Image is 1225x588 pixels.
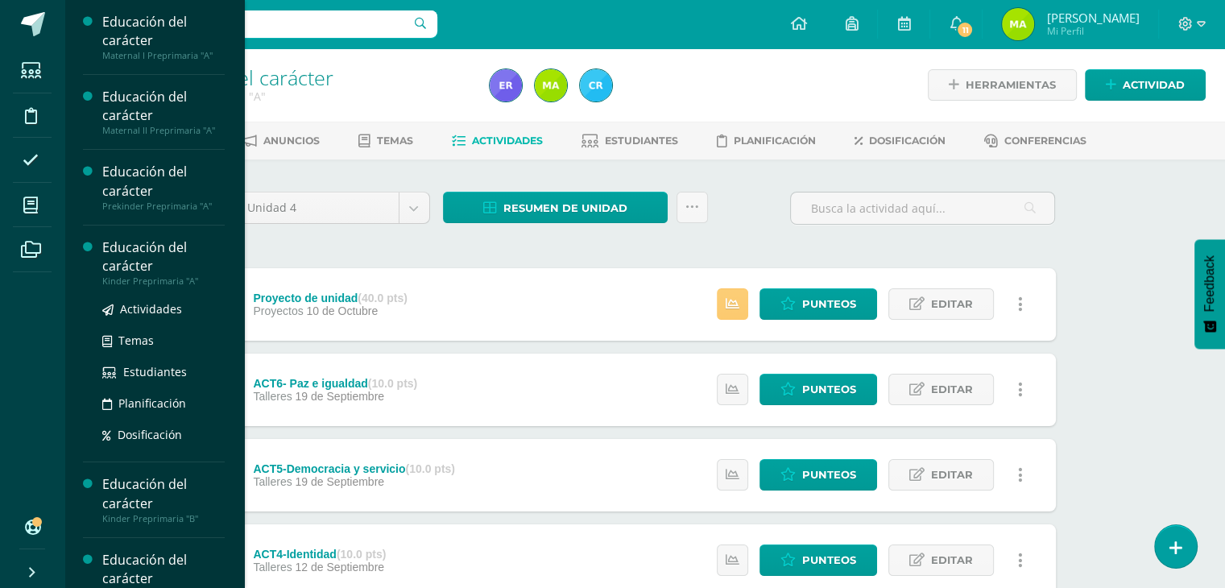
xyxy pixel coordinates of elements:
[102,238,225,287] a: Educación del carácterKinder Preprimaria "A"
[118,395,186,411] span: Planificación
[405,462,454,475] strong: (10.0 pts)
[296,475,385,488] span: 19 de Septiembre
[928,69,1077,101] a: Herramientas
[759,288,877,320] a: Punteos
[358,128,413,154] a: Temas
[253,377,417,390] div: ACT6- Paz e igualdad
[759,374,877,405] a: Punteos
[102,163,225,200] div: Educación del carácter
[102,551,225,588] div: Educación del carácter
[102,275,225,287] div: Kinder Preprimaria "A"
[242,128,320,154] a: Anuncios
[102,50,225,61] div: Maternal I Preprimaria "A"
[734,135,816,147] span: Planificación
[1002,8,1034,40] img: c80006607dc2b58b34ed7896bdb0d8b1.png
[102,300,225,318] a: Actividades
[759,459,877,491] a: Punteos
[247,193,387,223] span: Unidad 4
[869,135,946,147] span: Dosificación
[1194,239,1225,349] button: Feedback - Mostrar encuesta
[102,362,225,381] a: Estudiantes
[605,135,678,147] span: Estudiantes
[337,548,386,561] strong: (10.0 pts)
[126,89,470,104] div: Prekinder Preprimaria 'A'
[717,128,816,154] a: Planificación
[503,193,627,223] span: Resumen de unidad
[452,128,543,154] a: Actividades
[580,69,612,101] img: d829077fea71188f4ea6f616d71feccb.png
[123,364,187,379] span: Estudiantes
[253,292,407,304] div: Proyecto de unidad
[931,545,973,575] span: Editar
[75,10,437,38] input: Busca un usuario...
[1046,24,1139,38] span: Mi Perfil
[102,125,225,136] div: Maternal II Preprimaria "A"
[931,375,973,404] span: Editar
[102,13,225,50] div: Educación del carácter
[253,475,292,488] span: Talleres
[296,561,385,574] span: 12 de Septiembre
[931,289,973,319] span: Editar
[802,460,856,490] span: Punteos
[253,548,386,561] div: ACT4-Identidad
[791,193,1054,224] input: Busca la actividad aquí...
[490,69,522,101] img: ae9a95e7fb0bed71483c1d259134e85d.png
[984,128,1086,154] a: Conferencias
[253,304,303,317] span: Proyectos
[102,88,225,125] div: Educación del carácter
[802,375,856,404] span: Punteos
[472,135,543,147] span: Actividades
[966,70,1056,100] span: Herramientas
[956,21,974,39] span: 11
[102,475,225,524] a: Educación del carácterKinder Preprimaria "B"
[118,427,182,442] span: Dosificación
[535,69,567,101] img: c80006607dc2b58b34ed7896bdb0d8b1.png
[759,545,877,576] a: Punteos
[377,135,413,147] span: Temas
[253,561,292,574] span: Talleres
[1085,69,1206,101] a: Actividad
[1004,135,1086,147] span: Conferencias
[581,128,678,154] a: Estudiantes
[1123,70,1185,100] span: Actividad
[102,475,225,512] div: Educación del carácter
[931,460,973,490] span: Editar
[120,301,182,317] span: Actividades
[1046,10,1139,26] span: [PERSON_NAME]
[102,394,225,412] a: Planificación
[102,88,225,136] a: Educación del carácterMaternal II Preprimaria "A"
[102,425,225,444] a: Dosificación
[802,289,856,319] span: Punteos
[296,390,385,403] span: 19 de Septiembre
[102,163,225,211] a: Educación del carácterPrekinder Preprimaria "A"
[102,238,225,275] div: Educación del carácter
[235,193,429,223] a: Unidad 4
[118,333,154,348] span: Temas
[102,13,225,61] a: Educación del carácterMaternal I Preprimaria "A"
[263,135,320,147] span: Anuncios
[368,377,417,390] strong: (10.0 pts)
[102,331,225,350] a: Temas
[253,390,292,403] span: Talleres
[253,462,455,475] div: ACT5-Democracia y servicio
[358,292,407,304] strong: (40.0 pts)
[443,192,668,223] a: Resumen de unidad
[102,513,225,524] div: Kinder Preprimaria "B"
[802,545,856,575] span: Punteos
[855,128,946,154] a: Dosificación
[1202,255,1217,312] span: Feedback
[307,304,379,317] span: 10 de Octubre
[102,201,225,212] div: Prekinder Preprimaria "A"
[126,66,470,89] h1: Educación del carácter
